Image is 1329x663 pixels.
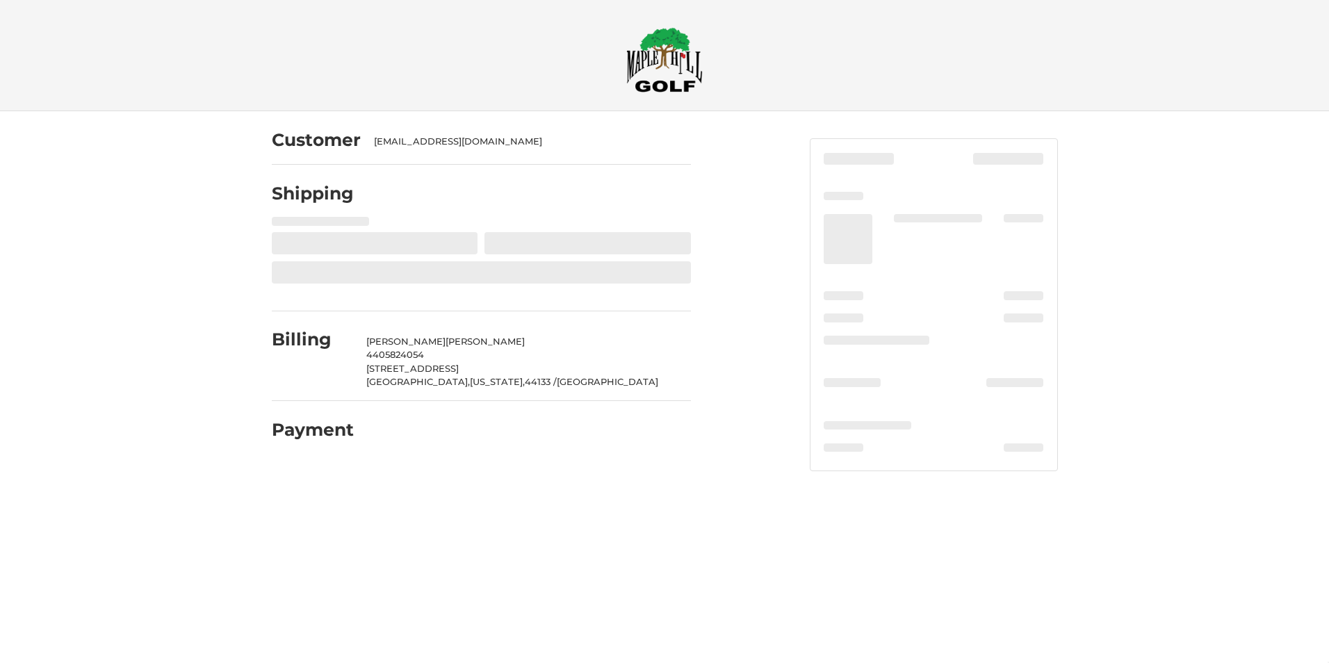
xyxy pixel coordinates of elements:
span: 44133 / [525,376,557,387]
h2: Billing [272,329,353,350]
h2: Shipping [272,183,354,204]
span: [GEOGRAPHIC_DATA] [557,376,658,387]
span: [GEOGRAPHIC_DATA], [366,376,470,387]
span: [STREET_ADDRESS] [366,363,459,374]
img: Maple Hill Golf [626,27,703,92]
span: [PERSON_NAME] [446,336,525,347]
h2: Customer [272,129,361,151]
span: [US_STATE], [470,376,525,387]
div: [EMAIL_ADDRESS][DOMAIN_NAME] [374,135,677,149]
h2: Payment [272,419,354,441]
iframe: Gorgias live chat messenger [14,603,165,649]
span: 4405824054 [366,349,424,360]
span: [PERSON_NAME] [366,336,446,347]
